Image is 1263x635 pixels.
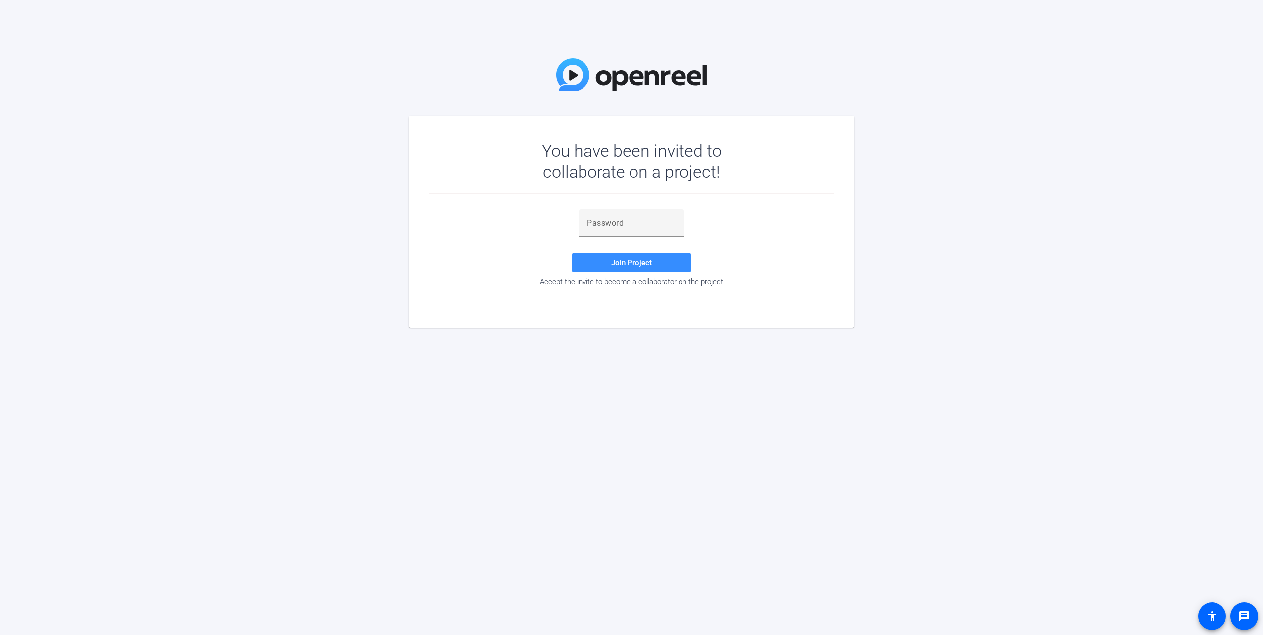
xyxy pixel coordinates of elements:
[513,140,750,182] div: You have been invited to collaborate on a project!
[611,258,652,267] span: Join Project
[1238,610,1250,622] mat-icon: message
[1206,610,1218,622] mat-icon: accessibility
[572,253,691,272] button: Join Project
[429,277,834,286] div: Accept the invite to become a collaborator on the project
[556,58,707,91] img: OpenReel Logo
[587,217,676,229] input: Password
